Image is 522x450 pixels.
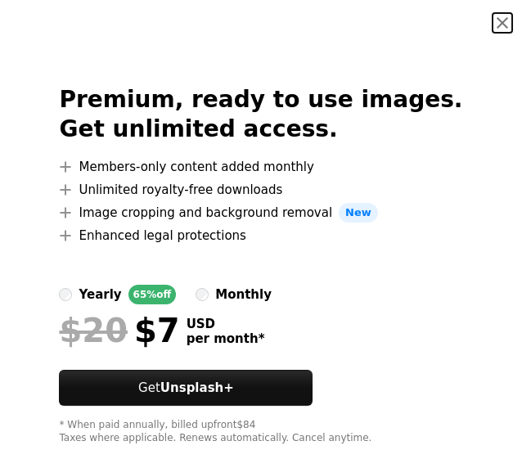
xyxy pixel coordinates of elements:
li: Enhanced legal protections [59,226,462,245]
h2: Premium, ready to use images. Get unlimited access. [59,85,462,144]
div: monthly [215,285,272,304]
li: Members-only content added monthly [59,157,462,177]
span: New [339,203,378,223]
div: 65% off [128,285,177,304]
div: yearly [79,285,121,304]
strong: Unsplash+ [160,380,234,395]
div: $7 [59,311,179,350]
span: $20 [59,311,128,350]
button: GetUnsplash+ [59,370,313,406]
span: USD [187,317,265,331]
div: * When paid annually, billed upfront $84 Taxes where applicable. Renews automatically. Cancel any... [59,419,462,445]
li: Image cropping and background removal [59,203,462,223]
input: monthly [196,288,209,301]
li: Unlimited royalty-free downloads [59,180,462,200]
input: yearly65%off [59,288,72,301]
span: per month * [187,331,265,346]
